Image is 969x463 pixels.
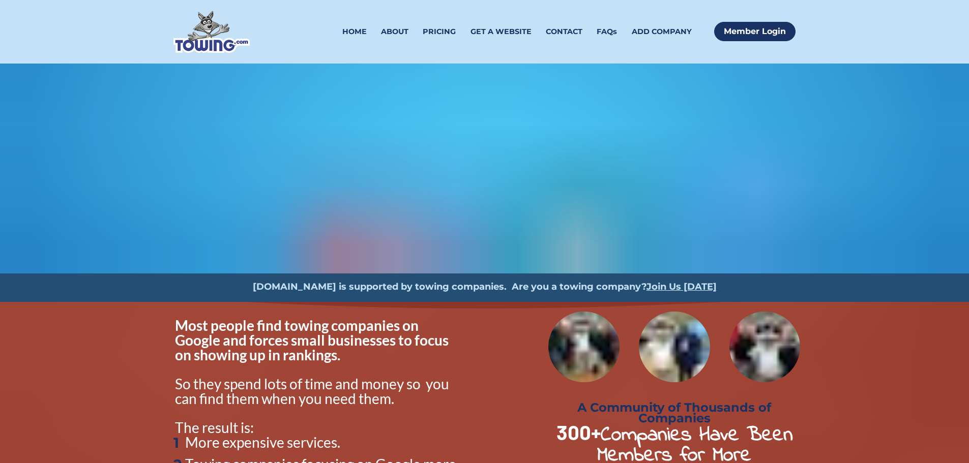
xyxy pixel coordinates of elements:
[381,20,408,44] a: ABOUT
[556,420,601,444] strong: 300+
[471,20,532,44] a: GET A WEBSITE
[175,317,451,363] span: Most people find towing companies on Google and forces small businesses to focus on showing up in...
[601,420,792,450] strong: Companies Have Been
[647,281,717,292] a: Join Us [DATE]
[597,20,617,44] a: FAQs
[175,375,452,407] span: So they spend lots of time and money so you can find them when you need them.
[577,400,775,425] strong: A Community of Thousands of Companies
[175,419,254,436] span: The result is:
[546,20,582,44] a: CONTACT
[173,11,250,53] img: Towing.com Logo
[632,20,692,44] a: ADD COMPANY
[185,434,340,451] span: More expensive services.
[253,281,647,292] strong: [DOMAIN_NAME] is supported by towing companies. Are you a towing company?
[423,20,456,44] a: PRICING
[714,22,796,41] a: Member Login
[342,20,367,44] a: HOME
